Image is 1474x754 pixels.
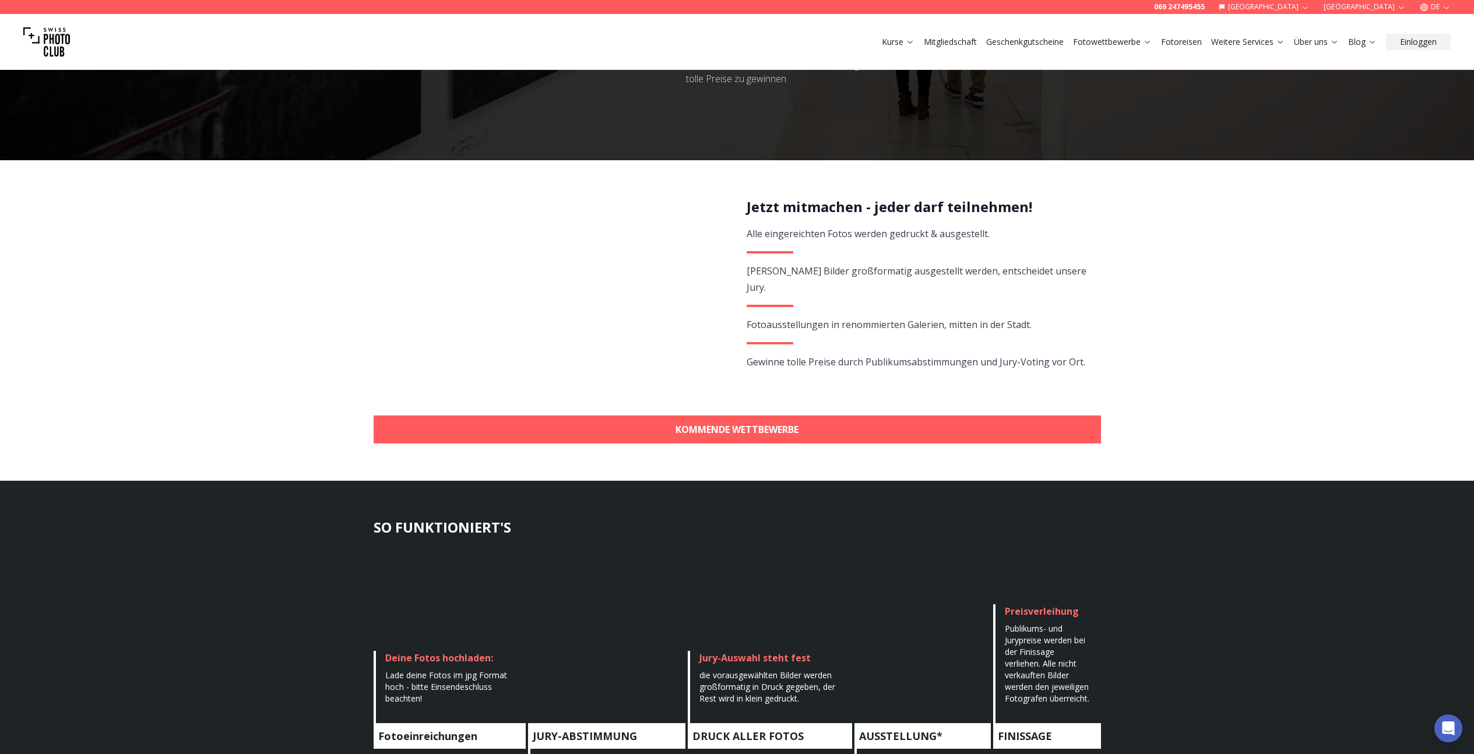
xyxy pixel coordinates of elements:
a: Kurse [882,36,914,48]
div: Deine Fotos hochladen: [385,651,516,665]
h4: FINISSAGE [993,723,1100,749]
span: Publikums- und Jurypreise werden bei der Finissage verliehen. Alle nicht verkauften Bilder werden... [1005,623,1089,704]
a: Geschenkgutscheine [986,36,1064,48]
div: Stelle deine besten Fotos in einer Galerie aus und erhalte die Möglichkeit, tolle Preise zu gewin... [579,58,896,86]
button: Weitere Services [1206,34,1289,50]
button: Mitgliedschaft [919,34,982,50]
h3: SO FUNKTIONIERT'S [374,518,1101,537]
a: Weitere Services [1211,36,1285,48]
a: Fotowettbewerbe [1073,36,1152,48]
span: Fotoausstellungen in renommierten Galerien, mitten in der Stadt. [747,318,1032,331]
span: Preisverleihung [1005,605,1079,618]
h4: Fotoeinreichungen [374,723,526,749]
div: Lade deine Fotos im jpg Format hoch - bitte Einsendeschluss beachten! [385,670,516,704]
button: Über uns [1289,34,1343,50]
h2: Jetzt mitmachen - jeder darf teilnehmen! [747,198,1088,216]
button: Kurse [877,34,919,50]
a: KOMMENDE WETTBEWERBE [374,415,1101,443]
button: Einloggen [1386,34,1451,50]
span: die vorausgewählten Bilder werden großformatig in Druck gegeben, der Rest wird in klein gedruckt. [699,670,835,704]
h4: AUSSTELLUNG* [854,723,991,749]
a: Mitgliedschaft [924,36,977,48]
span: Alle eingereichten Fotos werden gedruckt & ausgestellt. [747,227,990,240]
button: Fotowettbewerbe [1068,34,1156,50]
a: Blog [1348,36,1377,48]
div: Open Intercom Messenger [1434,714,1462,742]
span: Jury-Auswahl steht fest [699,651,811,664]
button: Blog [1343,34,1381,50]
span: Gewinne tolle Preise durch Publikumsabstimmungen und Jury-Voting vor Ort. [747,355,1085,368]
button: Geschenkgutscheine [982,34,1068,50]
h4: DRUCK ALLER FOTOS [688,723,852,749]
img: Swiss photo club [23,19,70,65]
a: Fotoreisen [1161,36,1202,48]
a: Über uns [1294,36,1339,48]
a: 069 247495455 [1154,2,1205,12]
button: Fotoreisen [1156,34,1206,50]
span: [PERSON_NAME] Bilder großformatig ausgestellt werden, entscheidet unsere Jury. [747,265,1086,294]
h4: JURY-ABSTIMMUNG [528,723,685,749]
